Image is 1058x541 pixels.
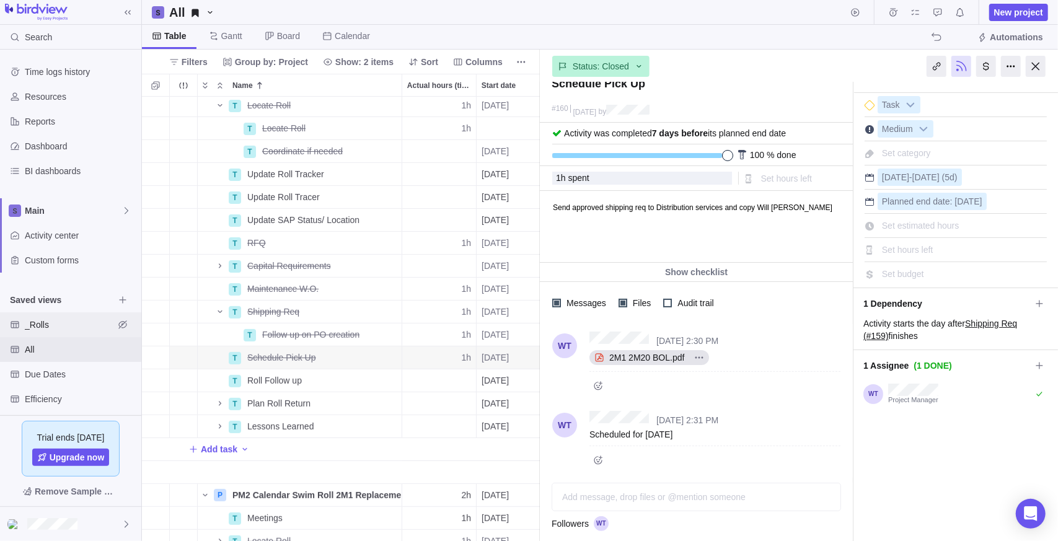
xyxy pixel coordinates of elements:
span: Oct 03, 2025, 2:31 PM [656,415,718,425]
div: T [229,237,241,250]
div: Start date [477,301,551,323]
div: Start date [477,507,551,530]
div: Start date [477,369,551,392]
div: Start date [477,74,550,96]
div: P [214,489,226,501]
div: Name [198,232,402,255]
span: Followers [552,517,589,530]
span: Lessons Learned [247,420,314,433]
div: Medium [878,120,933,138]
div: Trouble indication [170,507,198,530]
span: Resources [25,90,136,103]
div: Start date [477,323,551,346]
div: Name [198,278,402,301]
span: Planned end date [882,196,953,206]
span: Automations [972,29,1048,46]
div: 1h [402,232,476,254]
div: Actual hours (timelogs) [402,278,477,301]
span: Task [878,97,904,114]
span: 1h [461,237,471,249]
span: Update Roll Tracer [247,191,320,203]
span: More actions [513,53,530,71]
iframe: Editable area. Press F10 for toolbar. [540,191,850,262]
span: Columns [448,53,508,71]
span: Browse views [114,291,131,309]
span: Expand [198,77,213,94]
span: Sort [421,56,438,68]
div: T [229,169,241,181]
div: #160 [552,105,568,113]
span: Add task [201,443,237,455]
span: Filters [182,56,208,68]
div: Start date [477,415,551,438]
span: Time logs history [25,66,136,78]
div: Start date [477,186,551,209]
div: T [244,329,256,341]
span: [DATE] [482,489,509,501]
h2: All [169,4,185,21]
div: Billing [976,56,996,77]
div: Trouble indication [170,346,198,369]
span: h spent [561,173,589,183]
span: 2h [461,489,471,501]
span: Activity was completed its planned end date [564,128,786,138]
span: Remove Sample Data [10,482,131,501]
div: Trouble indication [170,301,198,323]
div: Name [198,163,402,186]
a: Notifications [951,9,969,19]
span: 1h [461,328,471,341]
span: 1h [461,306,471,318]
span: Group by: Project [235,56,308,68]
span: Sort [403,53,443,71]
span: More actions [689,349,709,366]
span: RFQ [247,237,266,249]
span: Shipping Req [247,306,299,318]
div: T [244,123,256,135]
div: Start date [477,94,551,117]
span: [DATE] [573,108,596,117]
div: Meetings [242,507,402,529]
span: Oct 03, 2025, 2:30 PM [656,336,718,346]
span: Table [164,30,187,42]
div: 1h [402,323,476,346]
div: Name [198,323,402,346]
div: T [229,306,241,319]
div: T [244,146,256,158]
img: logo [5,4,68,21]
span: Custom forms [25,254,136,266]
span: [DATE] [482,168,509,180]
div: Open Intercom Messenger [1016,499,1046,529]
span: Maintenance W.O. [247,283,319,295]
div: Trouble indication [170,392,198,415]
span: Activity center [25,229,136,242]
a: Upgrade now [32,449,110,466]
span: All [25,343,136,356]
div: Trouble indication [170,163,198,186]
div: Start date [477,346,551,369]
span: Reports [25,115,136,128]
span: 1h [461,283,471,295]
div: Trouble indication [170,278,198,301]
span: Dashboard [25,140,136,152]
span: Saved views [10,294,114,306]
span: [DATE] [482,237,509,249]
span: [DATE] [954,196,982,206]
span: Capital Requirements [247,260,331,272]
span: [DATE] [482,145,509,157]
span: 1h [461,122,471,134]
span: Columns [465,56,503,68]
span: All [164,4,220,21]
div: Trouble indication [170,255,198,278]
span: 1 Assignee [863,355,1031,376]
div: Name [198,507,402,530]
div: T [229,214,241,227]
a: Approval requests [929,9,946,19]
div: Start date [477,461,551,484]
span: [DATE] [482,328,509,341]
div: Shipping Req [242,301,402,323]
div: Actual hours (timelogs) [402,209,477,232]
div: Name [198,117,402,140]
div: Maintenance W.O. [242,278,402,300]
span: % done [767,150,796,160]
div: Actual hours (timelogs) [402,186,477,209]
